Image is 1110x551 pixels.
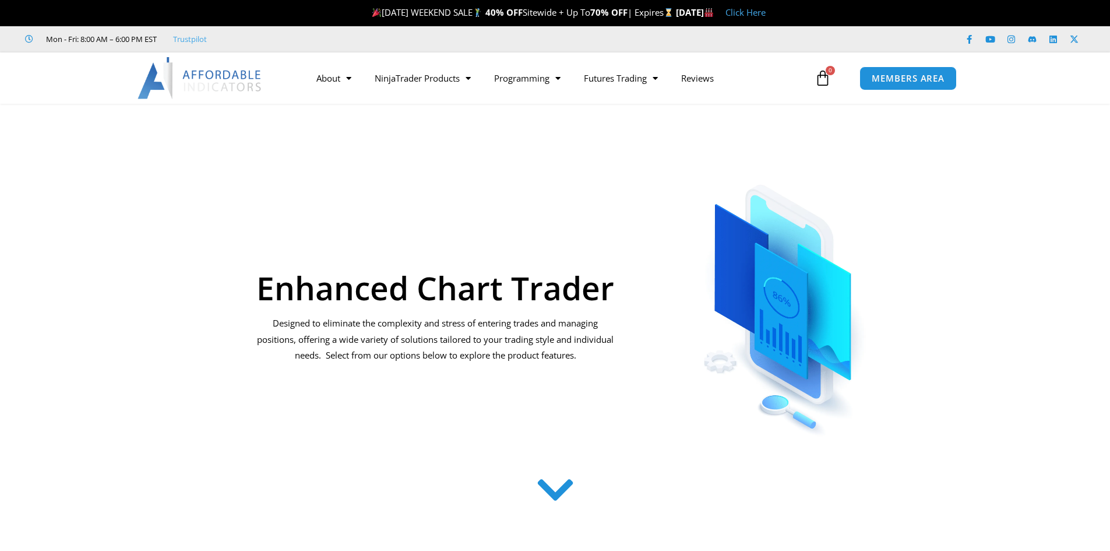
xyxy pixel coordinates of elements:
img: ChartTrader | Affordable Indicators – NinjaTrader [665,156,904,440]
strong: 40% OFF [485,6,523,18]
strong: 70% OFF [590,6,628,18]
span: Mon - Fri: 8:00 AM – 6:00 PM EST [43,32,157,46]
img: 🎉 [372,8,381,17]
a: Reviews [669,65,725,92]
a: MEMBERS AREA [859,66,957,90]
img: 🏌️‍♂️ [473,8,482,17]
a: Futures Trading [572,65,669,92]
img: LogoAI | Affordable Indicators – NinjaTrader [138,57,263,99]
a: Trustpilot [173,32,207,46]
a: About [305,65,363,92]
a: NinjaTrader Products [363,65,482,92]
a: Click Here [725,6,766,18]
img: 🏭 [704,8,713,17]
span: [DATE] WEEKEND SALE Sitewide + Up To | Expires [369,6,675,18]
strong: [DATE] [676,6,714,18]
h1: Enhanced Chart Trader [256,272,615,304]
span: 0 [826,66,835,75]
p: Designed to eliminate the complexity and stress of entering trades and managing positions, offeri... [256,315,615,364]
nav: Menu [305,65,812,92]
img: ⌛ [664,8,673,17]
a: Programming [482,65,572,92]
a: 0 [797,61,848,95]
span: MEMBERS AREA [872,74,945,83]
